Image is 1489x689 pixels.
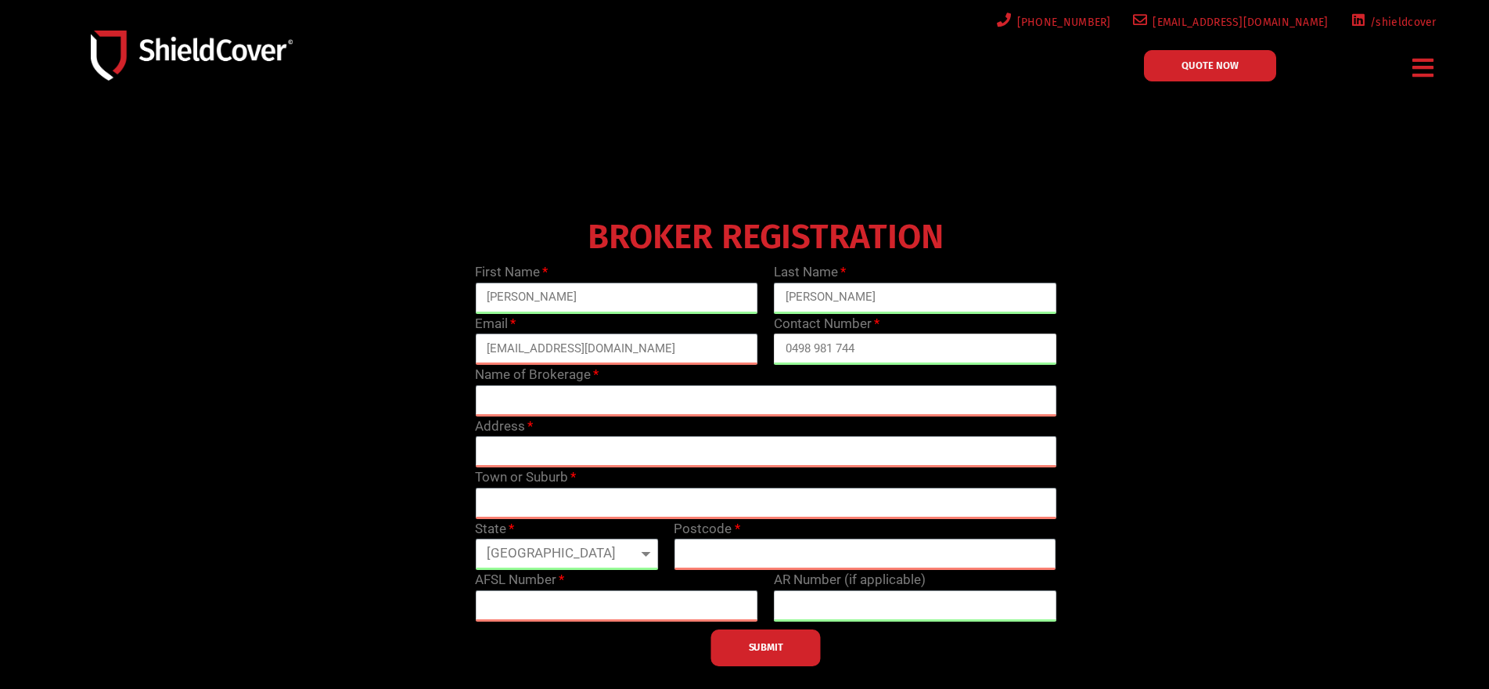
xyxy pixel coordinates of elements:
label: First Name [475,262,548,283]
span: /shieldcover [1365,13,1437,32]
span: SUBMIT [749,646,783,649]
span: [PHONE_NUMBER] [1012,13,1111,32]
a: [EMAIL_ADDRESS][DOMAIN_NAME] [1130,13,1329,32]
button: SUBMIT [711,629,821,666]
div: Menu Toggle [1407,49,1440,86]
label: Email [475,314,516,334]
span: QUOTE NOW [1181,60,1239,70]
span: [EMAIL_ADDRESS][DOMAIN_NAME] [1147,13,1328,32]
a: /shieldcover [1347,13,1437,32]
label: Town or Suburb [475,467,576,488]
label: Postcode [674,519,739,539]
label: AFSL Number [475,570,564,590]
label: State [475,519,514,539]
img: Shield-Cover-Underwriting-Australia-logo-full [91,31,293,80]
a: [PHONE_NUMBER] [994,13,1111,32]
label: AR Number (if applicable) [774,570,926,590]
h4: BROKER REGISTRATION [467,228,1064,247]
label: Contact Number [774,314,879,334]
label: Name of Brokerage [475,365,599,385]
label: Address [475,417,533,437]
a: QUOTE NOW [1144,50,1276,81]
label: Last Name [774,262,846,283]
